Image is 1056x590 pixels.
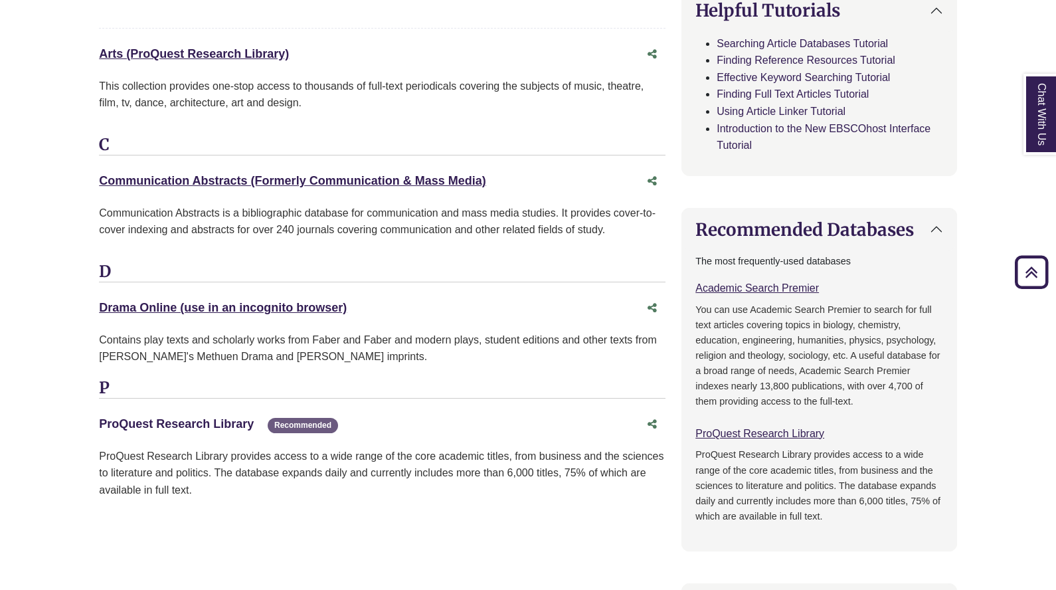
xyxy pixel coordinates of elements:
a: Finding Full Text Articles Tutorial [717,88,869,100]
button: Share this database [639,42,665,67]
p: ProQuest Research Library provides access to a wide range of the core academic titles, from busin... [99,448,665,499]
span: Recommended [268,418,338,433]
a: Arts (ProQuest Research Library) [99,47,289,60]
button: Recommended Databases [682,209,956,250]
a: Communication Abstracts (Formerly Communication & Mass Media) [99,174,485,187]
h3: C [99,136,665,155]
p: Communication Abstracts is a bibliographic database for communication and mass media studies. It ... [99,205,665,239]
p: ProQuest Research Library provides access to a wide range of the core academic titles, from busin... [695,447,943,524]
button: Share this database [639,169,665,194]
h3: D [99,262,665,282]
a: Academic Search Premier [695,282,819,294]
a: Using Article Linker Tutorial [717,106,845,117]
a: Effective Keyword Searching Tutorial [717,72,890,83]
button: Share this database [639,412,665,437]
a: Introduction to the New EBSCOhost Interface Tutorial [717,123,930,151]
button: Share this database [639,296,665,321]
h3: P [99,379,665,399]
a: Finding Reference Resources Tutorial [717,54,895,66]
p: The most frequently-used databases [695,254,943,269]
div: Contains play texts and scholarly works from Faber and Faber and modern plays, student editions a... [99,332,665,365]
a: Drama Online (use in an incognito browser) [99,301,347,314]
a: Back to Top [1010,263,1053,281]
p: You can use Academic Search Premier to search for full text articles covering topics in biology, ... [695,302,943,409]
a: ProQuest Research Library [695,428,824,439]
a: Searching Article Databases Tutorial [717,38,888,49]
a: ProQuest Research Library [99,417,254,431]
p: This collection provides one-stop access to thousands of full-text periodicals covering the subje... [99,78,665,112]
